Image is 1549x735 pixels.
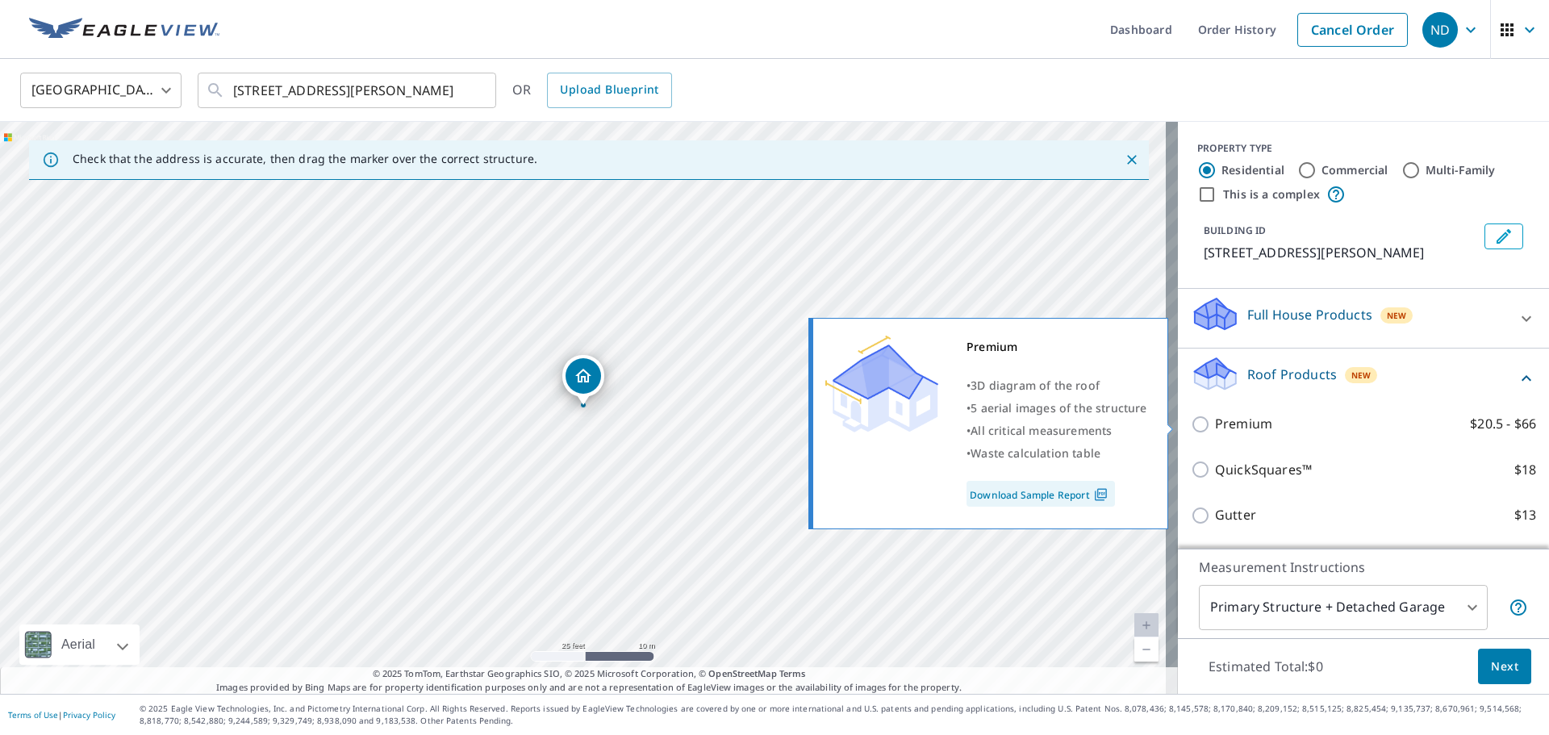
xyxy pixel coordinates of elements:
[19,624,140,665] div: Aerial
[1351,369,1372,382] span: New
[1204,223,1266,237] p: BUILDING ID
[825,336,938,432] img: Premium
[1514,460,1536,480] p: $18
[967,374,1147,397] div: •
[140,703,1541,727] p: © 2025 Eagle View Technologies, Inc. and Pictometry International Corp. All Rights Reserved. Repo...
[1204,243,1478,262] p: [STREET_ADDRESS][PERSON_NAME]
[1196,649,1336,684] p: Estimated Total: $0
[562,355,604,405] div: Dropped pin, building 1, Residential property, 4328 Theiss Rd Saint Louis, MO 63128
[1321,162,1388,178] label: Commercial
[971,378,1100,393] span: 3D diagram of the roof
[967,336,1147,358] div: Premium
[1199,585,1488,630] div: Primary Structure + Detached Garage
[73,152,537,166] p: Check that the address is accurate, then drag the marker over the correct structure.
[1491,657,1518,677] span: Next
[971,400,1146,416] span: 5 aerial images of the structure
[967,397,1147,420] div: •
[233,68,463,113] input: Search by address or latitude-longitude
[8,709,58,720] a: Terms of Use
[29,18,219,42] img: EV Logo
[20,68,182,113] div: [GEOGRAPHIC_DATA]
[1215,414,1272,434] p: Premium
[373,667,806,681] span: © 2025 TomTom, Earthstar Geographics SIO, © 2025 Microsoft Corporation, ©
[1134,637,1159,662] a: Current Level 20, Zoom Out
[1215,505,1256,525] p: Gutter
[967,442,1147,465] div: •
[1199,558,1528,577] p: Measurement Instructions
[560,80,658,100] span: Upload Blueprint
[512,73,672,108] div: OR
[1090,487,1112,502] img: Pdf Icon
[1134,613,1159,637] a: Current Level 20, Zoom In Disabled
[1121,149,1142,170] button: Close
[971,423,1112,438] span: All critical measurements
[63,709,115,720] a: Privacy Policy
[967,481,1115,507] a: Download Sample Report
[1426,162,1496,178] label: Multi-Family
[1470,414,1536,434] p: $20.5 - $66
[708,667,776,679] a: OpenStreetMap
[1191,295,1536,341] div: Full House ProductsNew
[971,445,1100,461] span: Waste calculation table
[779,667,806,679] a: Terms
[1478,649,1531,685] button: Next
[1509,598,1528,617] span: Your report will include the primary structure and a detached garage if one exists.
[1221,162,1284,178] label: Residential
[1484,223,1523,249] button: Edit building 1
[1297,13,1408,47] a: Cancel Order
[1215,460,1312,480] p: QuickSquares™
[1514,505,1536,525] p: $13
[1223,186,1320,203] label: This is a complex
[547,73,671,108] a: Upload Blueprint
[1422,12,1458,48] div: ND
[1247,305,1372,324] p: Full House Products
[967,420,1147,442] div: •
[1197,141,1530,156] div: PROPERTY TYPE
[8,710,115,720] p: |
[56,624,100,665] div: Aerial
[1247,365,1337,384] p: Roof Products
[1191,355,1536,401] div: Roof ProductsNew
[1387,309,1407,322] span: New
